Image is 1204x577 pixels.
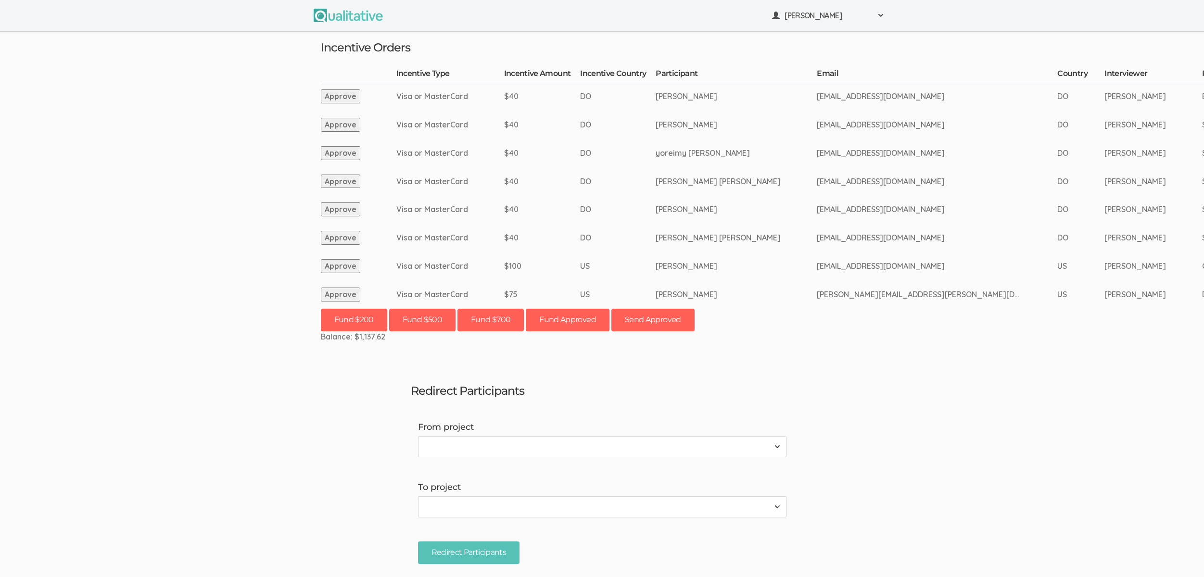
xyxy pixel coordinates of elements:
[1057,167,1104,196] td: DO
[580,68,656,82] th: Incentive Country
[526,309,609,331] button: Fund Approved
[580,167,656,196] td: DO
[504,280,581,309] td: $75
[321,309,387,331] button: Fund $200
[389,309,456,331] button: Fund $500
[656,111,817,139] td: [PERSON_NAME]
[321,202,360,216] button: Approve
[656,252,817,280] td: [PERSON_NAME]
[504,111,581,139] td: $40
[1104,224,1202,252] td: [PERSON_NAME]
[580,280,656,309] td: US
[817,224,1057,252] td: [EMAIL_ADDRESS][DOMAIN_NAME]
[656,224,817,252] td: [PERSON_NAME] [PERSON_NAME]
[817,167,1057,196] td: [EMAIL_ADDRESS][DOMAIN_NAME]
[1057,280,1104,309] td: US
[396,280,504,309] td: Visa or MasterCard
[766,5,891,26] button: [PERSON_NAME]
[396,68,504,82] th: Incentive Type
[656,68,817,82] th: Participant
[1057,195,1104,224] td: DO
[580,82,656,111] td: DO
[580,195,656,224] td: DO
[418,481,786,494] label: To project
[321,41,884,54] h3: Incentive Orders
[396,167,504,196] td: Visa or MasterCard
[817,68,1057,82] th: Email
[1057,224,1104,252] td: DO
[580,252,656,280] td: US
[611,309,695,331] button: Send Approved
[396,252,504,280] td: Visa or MasterCard
[817,82,1057,111] td: [EMAIL_ADDRESS][DOMAIN_NAME]
[1104,68,1202,82] th: Interviewer
[1104,195,1202,224] td: [PERSON_NAME]
[1104,111,1202,139] td: [PERSON_NAME]
[580,224,656,252] td: DO
[1057,139,1104,167] td: DO
[817,280,1057,309] td: [PERSON_NAME][EMAIL_ADDRESS][PERSON_NAME][DOMAIN_NAME]
[396,224,504,252] td: Visa or MasterCard
[457,309,524,331] button: Fund $700
[396,195,504,224] td: Visa or MasterCard
[1104,139,1202,167] td: [PERSON_NAME]
[321,231,360,245] button: Approve
[580,111,656,139] td: DO
[656,167,817,196] td: [PERSON_NAME] [PERSON_NAME]
[1057,68,1104,82] th: Country
[504,195,581,224] td: $40
[817,111,1057,139] td: [EMAIL_ADDRESS][DOMAIN_NAME]
[785,10,871,21] span: [PERSON_NAME]
[321,118,360,132] button: Approve
[1104,252,1202,280] td: [PERSON_NAME]
[321,89,360,103] button: Approve
[321,259,360,273] button: Approve
[396,111,504,139] td: Visa or MasterCard
[504,252,581,280] td: $100
[1104,82,1202,111] td: [PERSON_NAME]
[321,331,884,342] div: Balance: $1,137.62
[321,146,360,160] button: Approve
[321,288,360,301] button: Approve
[504,68,581,82] th: Incentive Amount
[817,139,1057,167] td: [EMAIL_ADDRESS][DOMAIN_NAME]
[656,139,817,167] td: yoreimy [PERSON_NAME]
[396,139,504,167] td: Visa or MasterCard
[314,9,383,22] img: Qualitative
[1057,82,1104,111] td: DO
[1104,167,1202,196] td: [PERSON_NAME]
[418,541,520,564] input: Redirect Participants
[1104,280,1202,309] td: [PERSON_NAME]
[321,175,360,188] button: Approve
[411,385,794,397] h3: Redirect Participants
[504,224,581,252] td: $40
[1156,531,1204,577] iframe: Chat Widget
[396,82,504,111] td: Visa or MasterCard
[817,252,1057,280] td: [EMAIL_ADDRESS][DOMAIN_NAME]
[504,82,581,111] td: $40
[504,167,581,196] td: $40
[418,421,786,434] label: From project
[656,195,817,224] td: [PERSON_NAME]
[1057,252,1104,280] td: US
[656,280,817,309] td: [PERSON_NAME]
[580,139,656,167] td: DO
[504,139,581,167] td: $40
[817,195,1057,224] td: [EMAIL_ADDRESS][DOMAIN_NAME]
[1057,111,1104,139] td: DO
[656,82,817,111] td: [PERSON_NAME]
